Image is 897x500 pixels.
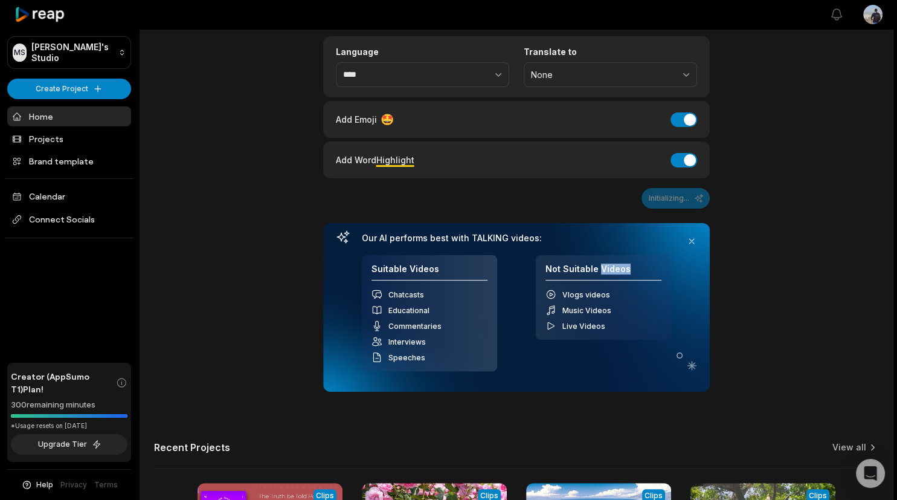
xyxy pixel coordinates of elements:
[11,370,116,395] span: Creator (AppSumo T1) Plan!
[94,479,118,490] a: Terms
[60,479,87,490] a: Privacy
[381,111,394,128] span: 🤩
[7,129,131,149] a: Projects
[336,113,377,126] span: Add Emoji
[154,441,230,453] h2: Recent Projects
[11,421,127,430] div: *Usage resets on [DATE]
[388,306,429,315] span: Educational
[562,322,605,331] span: Live Videos
[362,233,671,244] h3: Our AI performs best with TALKING videos:
[562,290,610,299] span: Vlogs videos
[36,479,53,490] span: Help
[388,353,425,362] span: Speeches
[371,264,487,281] h4: Suitable Videos
[336,47,509,57] label: Language
[376,155,414,165] span: Highlight
[21,479,53,490] button: Help
[7,151,131,171] a: Brand template
[336,152,414,168] div: Add Word
[545,264,661,281] h4: Not Suitable Videos
[7,186,131,206] a: Calendar
[13,44,27,62] div: MS
[524,47,697,57] label: Translate to
[31,42,114,63] p: [PERSON_NAME]'s Studio
[832,441,866,453] a: View all
[7,209,131,230] span: Connect Socials
[388,322,442,331] span: Commentaries
[388,337,426,346] span: Interviews
[7,79,131,99] button: Create Project
[388,290,424,299] span: Chatcasts
[11,399,127,411] div: 300 remaining minutes
[531,70,673,80] span: None
[7,106,131,126] a: Home
[562,306,611,315] span: Music Videos
[11,434,127,455] button: Upgrade Tier
[524,62,697,88] button: None
[856,459,885,488] div: Open Intercom Messenger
